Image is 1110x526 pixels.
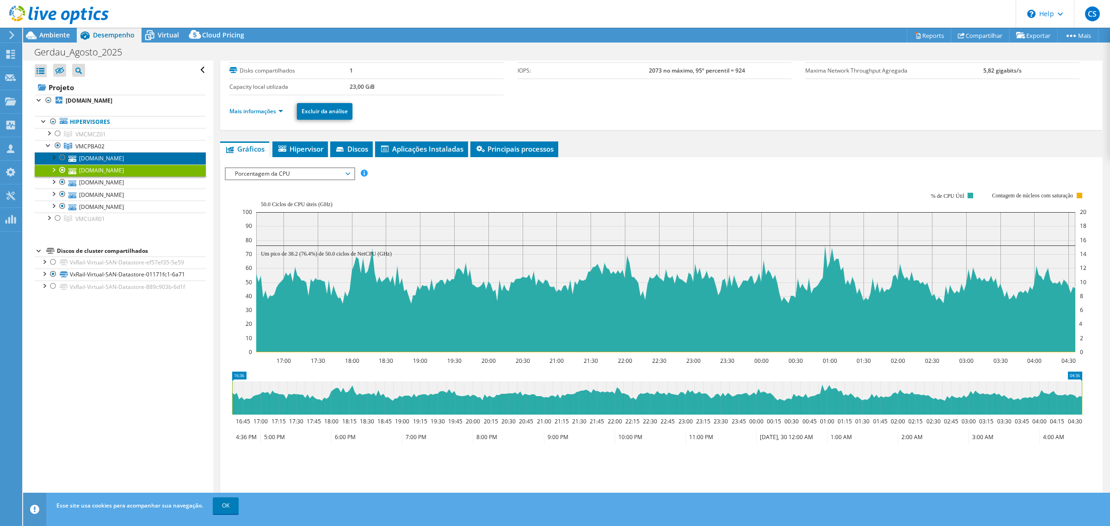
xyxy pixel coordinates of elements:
[1057,28,1098,43] a: Mais
[789,357,803,365] text: 00:30
[992,192,1073,199] text: Contagem de núcleos com saturação
[35,177,206,189] a: [DOMAIN_NAME]
[555,417,569,425] text: 21:15
[277,357,291,365] text: 17:00
[350,83,375,91] b: 23,00 GiB
[213,497,239,514] a: OK
[253,417,268,425] text: 17:00
[1015,417,1029,425] text: 03:45
[249,348,252,356] text: 0
[35,269,206,281] a: VxRail-Virtual-SAN-Datastore-01171fc1-6a71
[767,417,781,425] text: 00:15
[959,357,974,365] text: 03:00
[754,357,769,365] text: 00:00
[660,417,675,425] text: 22:45
[1068,417,1082,425] text: 04:30
[35,281,206,293] a: VxRail-Virtual-SAN-Datastore-889c903b-6d1f
[537,417,551,425] text: 21:00
[891,357,905,365] text: 02:00
[380,144,463,153] span: Aplicações Instaladas
[56,502,203,509] span: Esse site usa cookies para acompanhar sua navegação.
[686,357,701,365] text: 23:00
[246,278,252,286] text: 50
[377,417,392,425] text: 18:45
[345,357,359,365] text: 18:00
[75,130,106,138] span: VMCMCZ01
[35,213,206,225] a: VMCUAR01
[1027,10,1036,18] svg: \n
[35,165,206,177] a: [DOMAIN_NAME]
[962,417,976,425] text: 03:00
[1032,417,1047,425] text: 04:00
[297,103,352,120] a: Excluir da análise
[649,67,745,74] b: 2073 no máximo, 95º percentil = 924
[35,189,206,201] a: [DOMAIN_NAME]
[891,417,905,425] text: 02:00
[75,142,105,150] span: VMCPBA02
[1061,357,1076,365] text: 04:30
[289,417,303,425] text: 17:30
[66,97,112,104] b: [DOMAIN_NAME]
[873,417,888,425] text: 01:45
[484,417,498,425] text: 20:15
[908,417,923,425] text: 02:15
[678,417,693,425] text: 23:00
[246,236,252,244] text: 80
[35,257,206,269] a: VxRail-Virtual-SAN-Datastore-ef57ef35-5e59
[907,28,951,43] a: Reports
[802,417,817,425] text: 00:45
[590,417,604,425] text: 21:45
[1080,334,1083,342] text: 2
[1027,357,1042,365] text: 04:00
[230,168,349,179] span: Porcentagem da CPU
[519,417,533,425] text: 20:45
[229,66,350,75] label: Disks compartilhados
[360,417,374,425] text: 18:30
[997,417,1011,425] text: 03:30
[342,417,357,425] text: 18:15
[549,357,564,365] text: 21:00
[1080,208,1086,216] text: 20
[475,144,554,153] span: Principais processos
[926,417,941,425] text: 02:30
[335,144,368,153] span: Discos
[242,208,252,216] text: 100
[246,250,252,258] text: 70
[246,264,252,272] text: 60
[1009,28,1058,43] a: Exportar
[246,292,252,300] text: 40
[652,357,666,365] text: 22:30
[1079,320,1082,328] text: 4
[1080,250,1086,258] text: 14
[1080,236,1086,244] text: 16
[1085,6,1100,21] span: CS
[413,357,427,365] text: 19:00
[1080,222,1086,230] text: 18
[225,144,265,153] span: Gráficos
[518,66,649,75] label: IOPS:
[311,357,325,365] text: 17:30
[1080,264,1086,272] text: 12
[395,417,409,425] text: 19:00
[466,417,480,425] text: 20:00
[481,357,496,365] text: 20:00
[431,417,445,425] text: 19:30
[696,417,710,425] text: 23:15
[158,31,179,39] span: Virtual
[271,417,286,425] text: 17:15
[35,80,206,95] a: Projeto
[784,417,799,425] text: 00:30
[855,417,869,425] text: 01:30
[236,417,250,425] text: 16:45
[501,417,516,425] text: 20:30
[979,417,993,425] text: 03:15
[246,222,252,230] text: 90
[447,357,462,365] text: 19:30
[714,417,728,425] text: 23:30
[1080,278,1086,286] text: 10
[1080,306,1083,314] text: 6
[857,357,871,365] text: 01:30
[225,490,350,508] h2: Controles Gráficos Avançados
[720,357,734,365] text: 23:30
[379,357,393,365] text: 18:30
